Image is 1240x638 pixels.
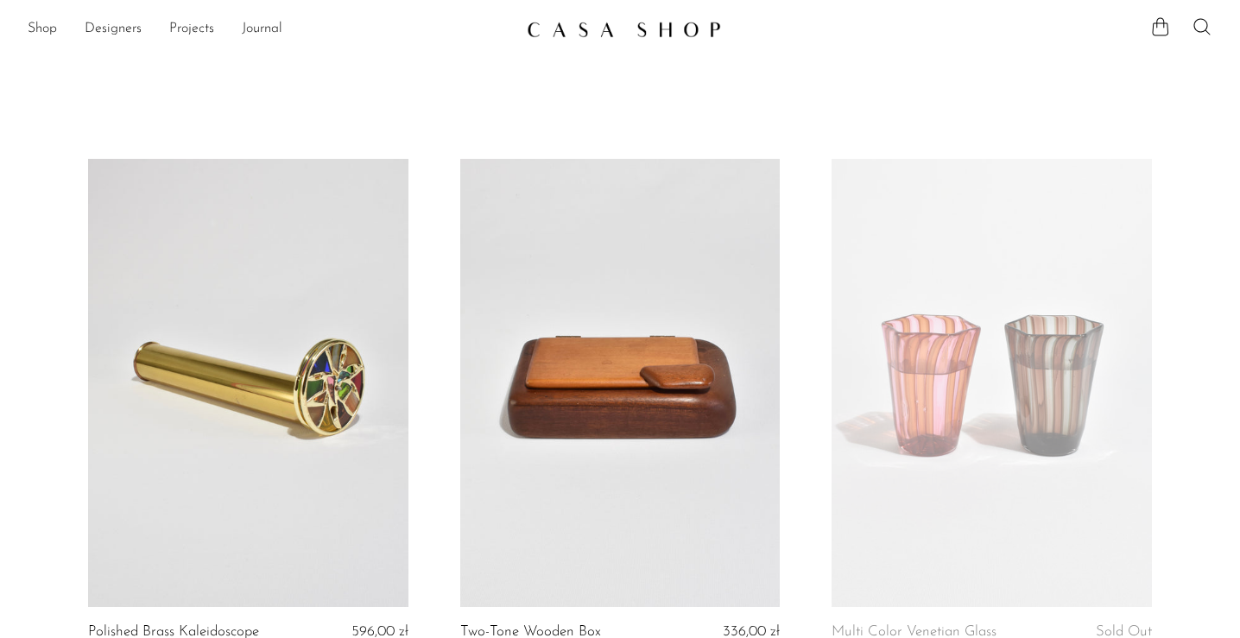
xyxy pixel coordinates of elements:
[28,18,57,41] a: Shop
[28,15,513,44] nav: Desktop navigation
[242,18,282,41] a: Journal
[28,15,513,44] ul: NEW HEADER MENU
[169,18,214,41] a: Projects
[85,18,142,41] a: Designers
